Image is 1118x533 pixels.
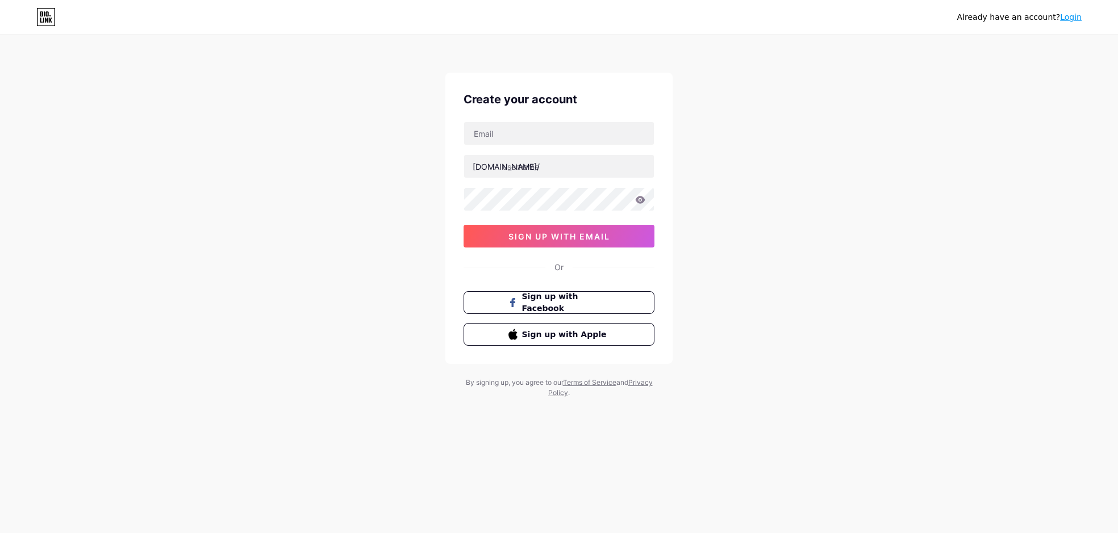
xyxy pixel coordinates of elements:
span: sign up with email [508,232,610,241]
button: Sign up with Facebook [464,291,654,314]
div: [DOMAIN_NAME]/ [473,161,540,173]
div: By signing up, you agree to our and . [462,377,656,398]
div: Already have an account? [957,11,1082,23]
input: username [464,155,654,178]
div: Create your account [464,91,654,108]
button: sign up with email [464,225,654,247]
span: Sign up with Facebook [522,291,610,314]
a: Terms of Service [563,378,616,387]
button: Sign up with Apple [464,323,654,346]
a: Login [1060,12,1082,22]
span: Sign up with Apple [522,329,610,341]
input: Email [464,122,654,145]
div: Or [554,261,564,273]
